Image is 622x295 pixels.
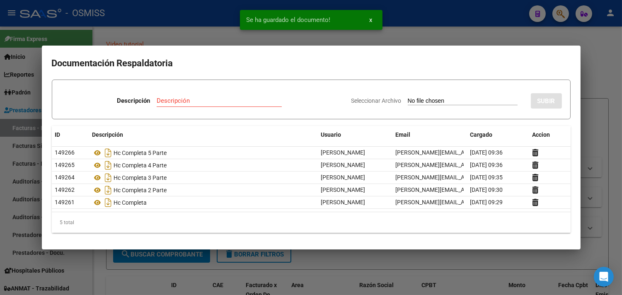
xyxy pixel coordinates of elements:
span: [PERSON_NAME] [321,199,365,206]
p: Descripción [117,96,150,106]
h2: Documentación Respaldatoria [52,56,571,71]
div: Hc Completa 4 Parte [92,159,315,172]
div: Hc Completa 5 Parte [92,146,315,160]
button: x [363,12,379,27]
div: Hc Completa 2 Parte [92,184,315,197]
span: [PERSON_NAME][EMAIL_ADDRESS][PERSON_NAME][DOMAIN_NAME] [396,174,576,181]
div: Open Intercom Messenger [594,267,614,287]
i: Descargar documento [103,146,114,160]
span: [PERSON_NAME][EMAIL_ADDRESS][PERSON_NAME][DOMAIN_NAME] [396,186,576,193]
datatable-header-cell: Descripción [89,126,318,144]
span: [DATE] 09:29 [470,199,503,206]
span: [PERSON_NAME] [321,162,365,168]
span: [PERSON_NAME][EMAIL_ADDRESS][PERSON_NAME][DOMAIN_NAME] [396,149,576,156]
span: [PERSON_NAME][EMAIL_ADDRESS][PERSON_NAME][DOMAIN_NAME] [396,199,576,206]
i: Descargar documento [103,159,114,172]
div: Hc Completa [92,196,315,209]
datatable-header-cell: Email [392,126,467,144]
datatable-header-cell: Usuario [318,126,392,144]
span: [DATE] 09:36 [470,162,503,168]
button: SUBIR [531,93,562,109]
span: [DATE] 09:36 [470,149,503,156]
span: Email [396,131,411,138]
datatable-header-cell: Cargado [467,126,529,144]
span: 149265 [55,162,75,168]
span: Se ha guardado el documento! [247,16,331,24]
i: Descargar documento [103,171,114,184]
span: 149264 [55,174,75,181]
i: Descargar documento [103,196,114,209]
span: Accion [532,131,550,138]
div: Hc Completa 3 Parte [92,171,315,184]
span: Usuario [321,131,341,138]
span: [DATE] 09:30 [470,186,503,193]
i: Descargar documento [103,184,114,197]
div: 5 total [52,212,571,233]
span: 149262 [55,186,75,193]
span: [PERSON_NAME] [321,149,365,156]
span: Cargado [470,131,493,138]
span: ID [55,131,61,138]
span: [DATE] 09:35 [470,174,503,181]
span: [PERSON_NAME] [321,174,365,181]
span: Seleccionar Archivo [351,97,402,104]
span: Descripción [92,131,123,138]
datatable-header-cell: ID [52,126,89,144]
span: 149266 [55,149,75,156]
span: [PERSON_NAME] [321,186,365,193]
span: 149261 [55,199,75,206]
span: [PERSON_NAME][EMAIL_ADDRESS][PERSON_NAME][DOMAIN_NAME] [396,162,576,168]
datatable-header-cell: Accion [529,126,571,144]
span: SUBIR [537,97,555,105]
span: x [370,16,373,24]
